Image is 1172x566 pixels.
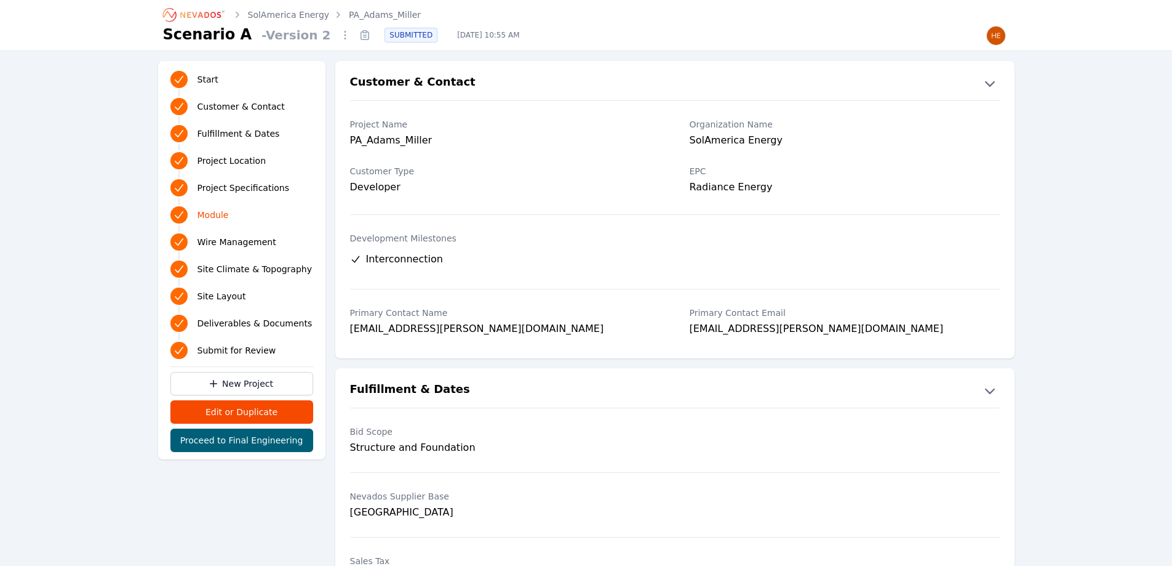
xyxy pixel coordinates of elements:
[197,290,246,302] span: Site Layout
[170,68,313,362] nav: Progress
[350,118,660,131] label: Project Name
[197,182,290,194] span: Project Specifications
[170,372,313,395] a: New Project
[350,180,660,195] div: Developer
[248,9,330,21] a: SolAmerica Energy
[690,180,1000,197] div: Radiance Energy
[170,429,313,452] button: Proceed to Final Engineering
[163,5,421,25] nav: Breadcrumb
[197,73,218,86] span: Start
[197,209,229,221] span: Module
[197,317,313,329] span: Deliverables & Documents
[690,165,1000,177] label: EPC
[170,400,313,424] button: Edit or Duplicate
[197,155,266,167] span: Project Location
[197,263,312,275] span: Site Climate & Topography
[335,73,1015,93] button: Customer & Contact
[350,321,660,339] div: [EMAIL_ADDRESS][PERSON_NAME][DOMAIN_NAME]
[350,232,1000,245] label: Development Milestones
[349,9,421,21] a: PA_Adams_Miller
[350,133,660,150] div: PA_Adams_Miller
[447,30,529,40] span: [DATE] 10:55 AM
[197,344,276,357] span: Submit for Review
[350,307,660,319] label: Primary Contact Name
[385,28,437,42] div: SUBMITTED
[350,490,660,503] label: Nevados Supplier Base
[197,127,280,140] span: Fulfillment & Dates
[350,505,660,520] div: [GEOGRAPHIC_DATA]
[690,321,1000,339] div: [EMAIL_ADDRESS][PERSON_NAME][DOMAIN_NAME]
[197,236,276,248] span: Wire Management
[197,100,285,113] span: Customer & Contact
[257,26,335,44] span: - Version 2
[690,118,1000,131] label: Organization Name
[690,307,1000,319] label: Primary Contact Email
[350,440,660,455] div: Structure and Foundation
[366,252,443,267] span: Interconnection
[690,133,1000,150] div: SolAmerica Energy
[350,381,470,400] h2: Fulfillment & Dates
[986,26,1006,46] img: Henar Luque
[350,165,660,177] label: Customer Type
[350,73,476,93] h2: Customer & Contact
[163,25,252,44] h1: Scenario A
[335,381,1015,400] button: Fulfillment & Dates
[350,426,660,438] label: Bid Scope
